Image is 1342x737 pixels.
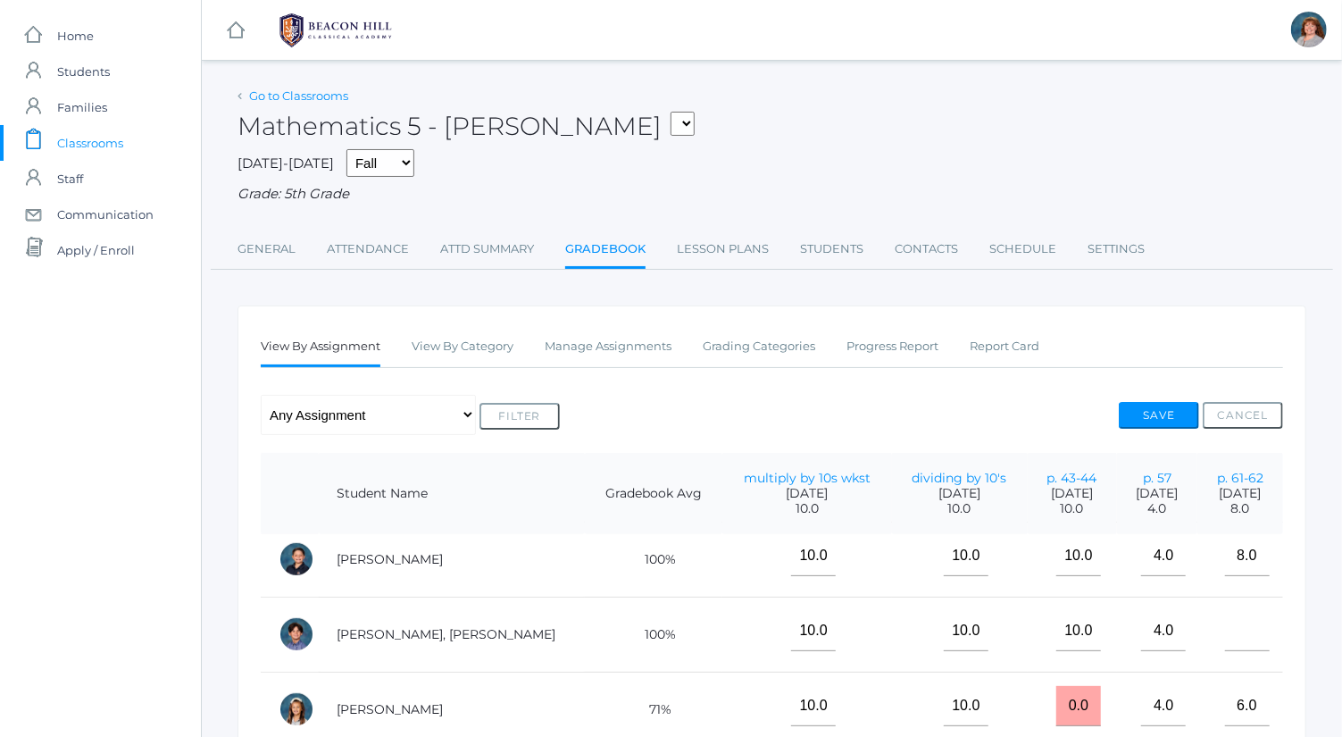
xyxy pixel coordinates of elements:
[57,197,154,232] span: Communication
[269,8,403,53] img: 1_BHCALogos-05.png
[319,453,585,535] th: Student Name
[249,88,348,103] a: Go to Classrooms
[57,18,94,54] span: Home
[846,329,938,364] a: Progress Report
[279,541,314,577] div: Aiden Oceguera
[57,232,135,268] span: Apply / Enroll
[440,231,534,267] a: Attd Summary
[412,329,513,364] a: View By Category
[740,501,874,516] span: 10.0
[1215,501,1265,516] span: 8.0
[703,329,815,364] a: Grading Categories
[740,486,874,501] span: [DATE]
[744,470,871,486] a: multiply by 10s wkst
[327,231,409,267] a: Attendance
[1135,501,1180,516] span: 4.0
[337,701,443,717] a: [PERSON_NAME]
[1046,486,1099,501] span: [DATE]
[1046,501,1099,516] span: 10.0
[895,231,958,267] a: Contacts
[1047,470,1097,486] a: p. 43-44
[677,231,769,267] a: Lesson Plans
[585,597,722,672] td: 100%
[337,551,443,567] a: [PERSON_NAME]
[800,231,863,267] a: Students
[279,691,314,727] div: Reagan Reynolds
[238,113,695,140] h2: Mathematics 5 - [PERSON_NAME]
[1143,470,1171,486] a: p. 57
[545,329,671,364] a: Manage Assignments
[970,329,1039,364] a: Report Card
[1119,402,1199,429] button: Save
[57,161,83,197] span: Staff
[279,616,314,652] div: Hudson Purser
[57,54,110,89] span: Students
[910,501,1010,516] span: 10.0
[1203,402,1283,429] button: Cancel
[479,403,560,430] button: Filter
[585,522,722,597] td: 100%
[565,231,646,270] a: Gradebook
[57,125,123,161] span: Classrooms
[238,231,296,267] a: General
[238,155,334,172] span: [DATE]-[DATE]
[1215,486,1265,501] span: [DATE]
[910,486,1010,501] span: [DATE]
[1217,470,1263,486] a: p. 61-62
[989,231,1056,267] a: Schedule
[238,184,1306,205] div: Grade: 5th Grade
[337,626,555,642] a: [PERSON_NAME], [PERSON_NAME]
[1088,231,1145,267] a: Settings
[1291,12,1327,47] div: Sarah Bence
[1135,486,1180,501] span: [DATE]
[57,89,107,125] span: Families
[261,329,380,367] a: View By Assignment
[913,470,1007,486] a: dividing by 10's
[585,453,722,535] th: Gradebook Avg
